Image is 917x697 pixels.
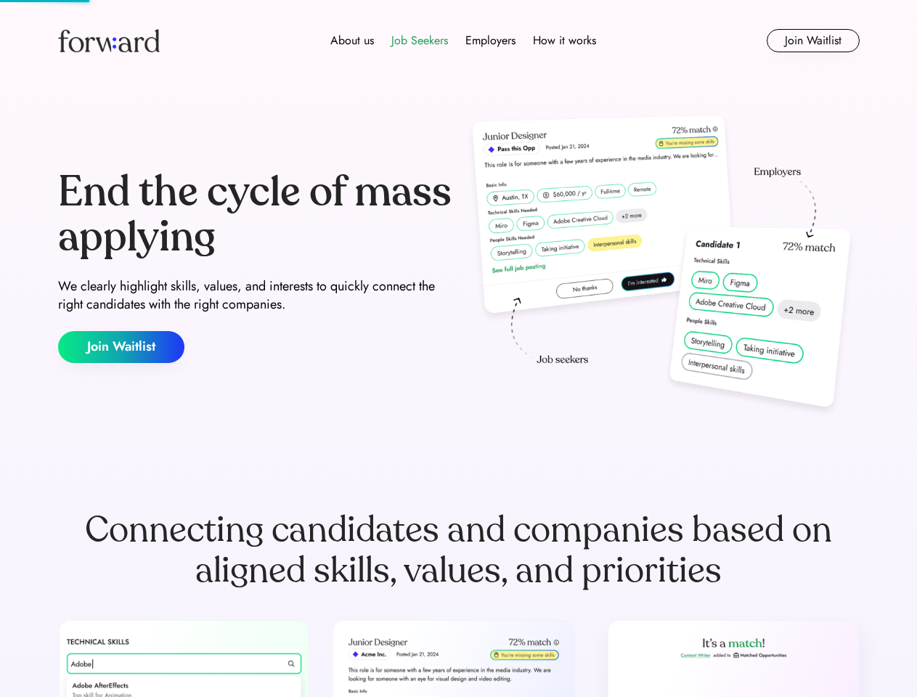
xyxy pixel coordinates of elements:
[58,277,453,314] div: We clearly highlight skills, values, and interests to quickly connect the right candidates with t...
[58,331,184,363] button: Join Waitlist
[391,32,448,49] div: Job Seekers
[58,170,453,259] div: End the cycle of mass applying
[533,32,596,49] div: How it works
[58,29,160,52] img: Forward logo
[58,510,860,591] div: Connecting candidates and companies based on aligned skills, values, and priorities
[767,29,860,52] button: Join Waitlist
[465,32,515,49] div: Employers
[330,32,374,49] div: About us
[465,110,860,423] img: hero-image.png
